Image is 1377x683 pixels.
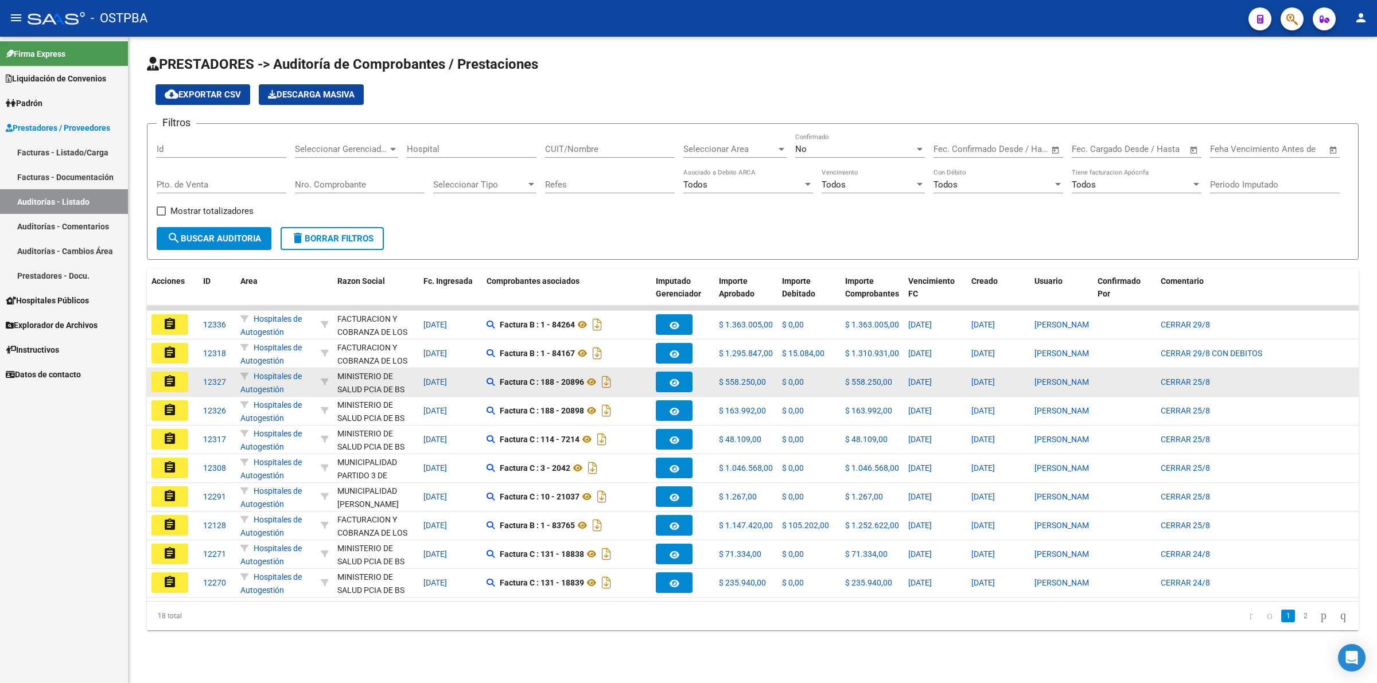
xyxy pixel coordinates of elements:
[1335,610,1351,622] a: go to last page
[719,276,754,299] span: Importe Aprobado
[782,578,804,587] span: $ 0,00
[423,463,447,473] span: [DATE]
[1297,606,1314,626] li: page 2
[281,227,384,250] button: Borrar Filtros
[656,276,701,299] span: Imputado Gerenciador
[845,578,892,587] span: $ 235.940,00
[500,578,584,587] strong: Factura C : 131 - 18839
[908,320,932,329] span: [DATE]
[845,320,899,329] span: $ 1.363.005,00
[599,373,614,391] i: Descargar documento
[1034,406,1096,415] span: [PERSON_NAME]
[203,377,226,387] span: 12327
[719,435,761,444] span: $ 48.109,00
[719,406,766,415] span: $ 163.992,00
[337,370,414,409] div: MINISTERIO DE SALUD PCIA DE BS AS
[1034,349,1096,358] span: [PERSON_NAME]
[423,435,447,444] span: [DATE]
[971,549,995,559] span: [DATE]
[719,521,773,530] span: $ 1.147.420,00
[1156,269,1357,319] datatable-header-cell: Comentario
[91,6,147,31] span: - OSTPBA
[203,276,211,286] span: ID
[971,349,995,358] span: [DATE]
[1161,435,1210,444] span: CERRAR 25/8
[157,115,196,131] h3: Filtros
[1161,578,1210,587] span: CERRAR 24/8
[1093,269,1156,319] datatable-header-cell: Confirmado Por
[500,521,575,530] strong: Factura B : 1 - 83765
[167,233,261,244] span: Buscar Auditoria
[147,602,387,630] div: 18 total
[590,315,605,334] i: Descargar documento
[1161,463,1210,473] span: CERRAR 25/8
[1262,610,1278,622] a: go to previous page
[1161,492,1210,501] span: CERRAR 25/8
[714,269,777,319] datatable-header-cell: Importe Aprobado
[9,11,23,25] mat-icon: menu
[203,435,226,444] span: 12317
[163,317,177,331] mat-icon: assignment
[337,456,414,495] div: MUNICIPALIDAD PARTIDO 3 DE FEBRERO
[423,320,447,329] span: [DATE]
[845,406,892,415] span: $ 163.992,00
[423,276,473,286] span: Fc. Ingresada
[651,269,714,319] datatable-header-cell: Imputado Gerenciador
[151,276,185,286] span: Acciones
[337,370,414,394] div: - 30626983398
[147,56,538,72] span: PRESTADORES -> Auditoría de Comprobantes / Prestaciones
[6,368,81,381] span: Datos de contacto
[163,403,177,417] mat-icon: assignment
[423,578,447,587] span: [DATE]
[1030,269,1093,319] datatable-header-cell: Usuario
[337,456,414,480] div: - 30999001242
[240,400,302,423] span: Hospitales de Autogestión
[163,432,177,446] mat-icon: assignment
[203,521,226,530] span: 12128
[933,179,958,190] span: Todos
[337,542,414,581] div: MINISTERIO DE SALUD PCIA DE BS AS
[1327,143,1340,157] button: Open calendar
[500,406,584,415] strong: Factura C : 188 - 20898
[337,341,414,365] div: - 30715497456
[908,463,932,473] span: [DATE]
[1072,144,1109,154] input: Start date
[500,549,584,559] strong: Factura C : 131 - 18838
[908,406,932,415] span: [DATE]
[291,233,374,244] span: Borrar Filtros
[240,572,302,595] span: Hospitales de Autogestión
[500,492,579,501] strong: Factura C : 10 - 21037
[500,435,579,444] strong: Factura C : 114 - 7214
[1161,349,1262,358] span: CERRAR 29/8 CON DEBITOS
[908,578,932,587] span: [DATE]
[1244,610,1258,622] a: go to first page
[1034,320,1096,329] span: [PERSON_NAME]
[1161,377,1210,387] span: CERRAR 25/8
[845,463,899,473] span: $ 1.046.568,00
[971,521,995,530] span: [DATE]
[1279,606,1297,626] li: page 1
[337,313,414,365] div: FACTURACION Y COBRANZA DE LOS EFECTORES PUBLICOS S.E.
[482,269,651,319] datatable-header-cell: Comprobantes asociados
[203,349,226,358] span: 12318
[845,377,892,387] span: $ 558.250,00
[337,427,414,451] div: - 30626983398
[845,276,899,299] span: Importe Comprobantes
[203,549,226,559] span: 12271
[337,542,414,566] div: - 30626983398
[1034,276,1063,286] span: Usuario
[423,521,447,530] span: [DATE]
[719,349,773,358] span: $ 1.295.847,00
[981,144,1037,154] input: End date
[155,84,250,105] button: Exportar CSV
[594,487,609,506] i: Descargar documento
[1161,276,1204,286] span: Comentario
[782,406,804,415] span: $ 0,00
[971,435,995,444] span: [DATE]
[719,578,766,587] span: $ 235.940,00
[236,269,316,319] datatable-header-cell: Area
[337,427,414,466] div: MINISTERIO DE SALUD PCIA DE BS AS
[1281,610,1295,622] a: 1
[782,492,804,501] span: $ 0,00
[337,513,414,565] div: FACTURACION Y COBRANZA DE LOS EFECTORES PUBLICOS S.E.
